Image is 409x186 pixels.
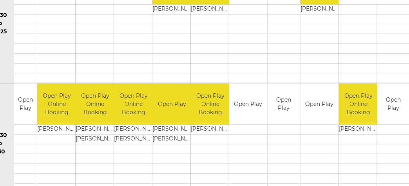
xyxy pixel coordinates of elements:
[229,84,267,125] td: Open Play
[339,84,378,125] td: Open Play Online Booking
[191,84,230,125] td: Open Play Online Booking
[114,84,154,125] td: Open Play Online Booking
[300,4,340,14] td: [PERSON_NAME]
[114,125,154,135] td: [PERSON_NAME]
[114,135,154,144] td: [PERSON_NAME]
[76,135,115,144] td: [PERSON_NAME]
[152,125,192,135] td: [PERSON_NAME]
[37,125,77,135] td: [PERSON_NAME]
[300,84,338,125] td: Open Play
[152,4,192,14] td: [PERSON_NAME]
[76,125,115,135] td: [PERSON_NAME]
[37,84,77,125] td: Open Play Online Booking
[268,84,300,125] td: Open Play
[14,84,37,125] td: Open Play
[191,125,230,135] td: [PERSON_NAME]
[339,125,378,135] td: [PERSON_NAME]
[76,84,115,125] td: Open Play Online Booking
[191,4,230,14] td: [PERSON_NAME]
[152,135,192,144] td: [PERSON_NAME]
[152,84,192,125] td: Open Play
